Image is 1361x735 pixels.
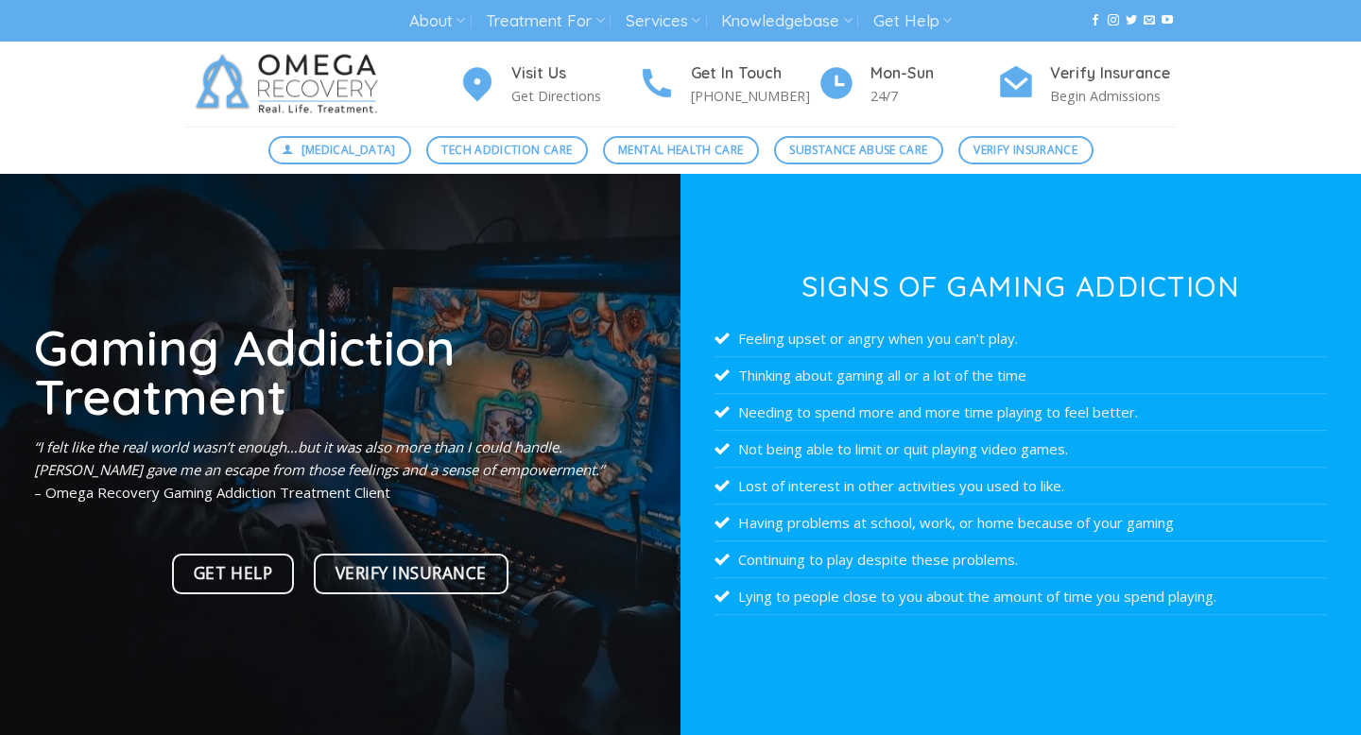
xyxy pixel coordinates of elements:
[34,322,646,421] h1: Gaming Addiction Treatment
[973,141,1077,159] span: Verify Insurance
[715,541,1327,578] li: Continuing to play despite these problems.
[870,85,997,107] p: 24/7
[172,554,294,594] a: Get Help
[511,85,638,107] p: Get Directions
[1144,14,1155,27] a: Send us an email
[314,554,508,594] a: Verify Insurance
[997,61,1177,108] a: Verify Insurance Begin Admissions
[603,136,759,164] a: Mental Health Care
[691,85,818,107] p: [PHONE_NUMBER]
[618,141,743,159] span: Mental Health Care
[721,4,852,39] a: Knowledgebase
[715,578,1327,615] li: Lying to people close to you about the amount of time you spend playing.
[486,4,604,39] a: Treatment For
[715,357,1327,394] li: Thinking about gaming all or a lot of the time
[870,61,997,86] h4: Mon-Sun
[336,560,487,587] span: Verify Insurance
[409,4,465,39] a: About
[1090,14,1101,27] a: Follow on Facebook
[1162,14,1173,27] a: Follow on YouTube
[626,4,700,39] a: Services
[34,436,646,504] p: – Omega Recovery Gaming Addiction Treatment Client
[715,320,1327,357] li: Feeling upset or angry when you can’t play.
[194,560,272,587] span: Get Help
[426,136,588,164] a: Tech Addiction Care
[301,141,396,159] span: [MEDICAL_DATA]
[715,504,1327,541] li: Having problems at school, work, or home because of your gaming
[1050,85,1177,107] p: Begin Admissions
[774,136,943,164] a: Substance Abuse Care
[511,61,638,86] h4: Visit Us
[441,141,572,159] span: Tech Addiction Care
[715,272,1327,300] h3: Signs of Gaming Addiction
[873,4,952,39] a: Get Help
[691,61,818,86] h4: Get In Touch
[34,437,604,479] em: “I felt like the real world wasn’t enough…but it was also more than I could handle. [PERSON_NAME]...
[715,431,1327,468] li: Not being able to limit or quit playing video games.
[789,141,927,159] span: Substance Abuse Care
[184,42,397,127] img: Omega Recovery
[958,136,1094,164] a: Verify Insurance
[458,61,638,108] a: Visit Us Get Directions
[1050,61,1177,86] h4: Verify Insurance
[1126,14,1137,27] a: Follow on Twitter
[638,61,818,108] a: Get In Touch [PHONE_NUMBER]
[715,394,1327,431] li: Needing to spend more and more time playing to feel better.
[715,468,1327,504] li: Lost of interest in other activities you used to like.
[1108,14,1119,27] a: Follow on Instagram
[268,136,412,164] a: [MEDICAL_DATA]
